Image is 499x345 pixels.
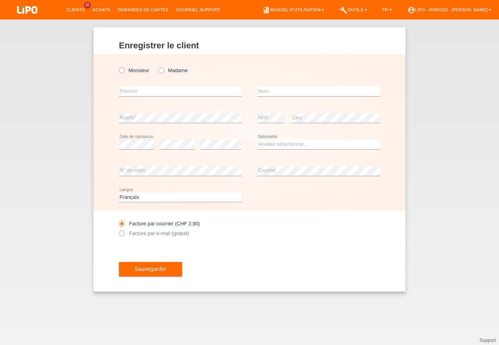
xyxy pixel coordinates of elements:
[379,7,396,12] a: FR ▾
[119,67,149,73] label: Monsieur
[340,6,347,14] i: build
[119,230,189,236] label: Facture par e-mail (gratuit)
[119,221,124,230] input: Facture par courrier (CHF 2.90)
[158,67,188,73] label: Madame
[119,262,182,277] button: Sauvegarder
[8,16,47,22] a: LIPO pay
[407,6,415,14] i: account_circle
[119,221,200,226] label: Facture par courrier (CHF 2.90)
[262,6,270,14] i: book
[114,7,172,12] a: Demandes de cartes
[134,266,166,272] span: Sauvegarder
[403,7,495,12] a: account_circleLIPO - Morges - [PERSON_NAME] ▾
[258,7,328,12] a: bookManuel d’utilisation ▾
[84,2,91,9] span: 16
[336,7,370,12] a: buildOutils ▾
[119,230,124,240] input: Facture par e-mail (gratuit)
[62,7,88,12] a: Clients
[158,67,163,73] input: Madame
[119,41,380,50] h1: Enregistrer le client
[172,7,224,12] a: Courriel Support
[88,7,114,12] a: Achats
[119,67,124,73] input: Monsieur
[480,338,496,343] a: Support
